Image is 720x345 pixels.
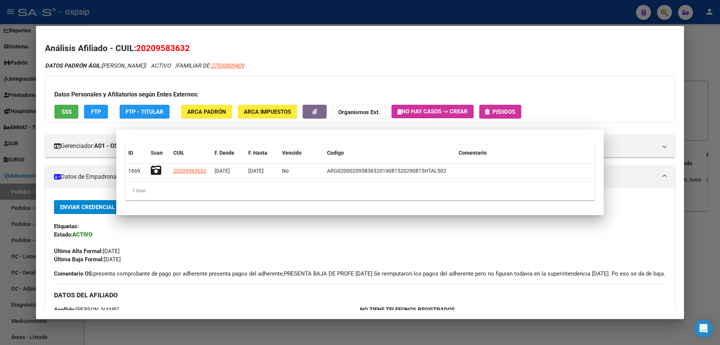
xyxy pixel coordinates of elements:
[492,108,515,115] span: Pedidos
[126,108,163,115] span: FTP - Titular
[248,150,267,156] span: F. Hasta
[120,105,169,119] button: FTP - Titular
[54,248,120,255] span: [DATE]
[54,223,79,230] strong: Etiquetas:
[148,145,170,161] datatable-header-cell: Scan
[128,150,133,156] span: ID
[397,108,468,115] span: No hay casos -> Crear
[54,256,104,263] strong: Última Baja Formal:
[91,108,101,115] span: FTP
[177,62,244,69] span: FAMILIAR DE:
[54,270,665,278] span: presenta comprobante de pago por adherente presenta pagos del adherente,PRESENTA BAJA DE PROFE [D...
[173,150,184,156] span: CUIL
[248,168,264,174] span: [DATE]
[54,248,103,255] strong: Última Alta Formal:
[244,108,291,115] span: ARCA Impuestos
[694,319,712,337] div: Open Intercom Messenger
[45,62,145,69] span: [PERSON_NAME]
[479,105,521,119] button: Pedidos
[173,168,206,174] span: 20209583632
[360,306,455,313] strong: NO TIENE TELEFONOS REGISTRADOS
[45,42,675,55] h2: Análisis Afiliado - CUIL:
[214,168,230,174] span: [DATE]
[282,168,289,174] span: No
[54,231,72,238] strong: Estado:
[61,108,72,115] span: SSS
[45,62,102,69] strong: DATOS PADRÓN ÁGIL:
[327,150,344,156] span: Codigo
[338,109,380,116] strong: Organismos Ext.
[54,270,93,277] strong: Comentario OS:
[181,105,232,119] button: ARCA Padrón
[214,150,234,156] span: F. Desde
[84,105,108,119] button: FTP
[54,200,142,214] button: Enviar Credencial Digital
[211,145,245,161] datatable-header-cell: F. Desde
[45,135,675,157] mat-expansion-panel-header: Gerenciador:A01 - OSPSIP
[238,105,297,119] button: ARCA Impuestos
[54,291,666,299] h3: DATOS DEL AFILIADO
[187,108,226,115] span: ARCA Padrón
[54,306,119,313] span: [PERSON_NAME]
[54,306,76,313] strong: Apellido:
[211,62,244,69] span: 27930809409
[170,145,211,161] datatable-header-cell: CUIL
[125,145,148,161] datatable-header-cell: ID
[72,231,92,238] strong: ACTIVO
[54,256,121,263] span: [DATE]
[54,105,78,119] button: SSS
[45,166,675,188] mat-expansion-panel-header: Datos de Empadronamiento
[125,181,595,200] div: 1 total
[54,90,666,99] h3: Datos Personales y Afiliatorios según Entes Externos:
[151,150,163,156] span: Scan
[128,168,140,174] span: 1669
[94,142,131,151] strong: A01 - OSPSIP
[136,43,190,53] span: 20209583632
[456,145,595,161] datatable-header-cell: Comentario
[54,172,657,181] mat-panel-title: Datos de Empadronamiento
[45,62,244,69] i: | ACTIVO |
[282,150,301,156] span: Vencido
[332,105,386,119] button: Organismos Ext.
[391,105,474,118] button: No hay casos -> Crear
[459,150,487,156] span: Comentario
[327,168,446,174] span: ARG02000209583632019081520290815HTAL502
[324,145,456,161] datatable-header-cell: Codigo
[60,204,136,211] span: Enviar Credencial Digital
[245,145,279,161] datatable-header-cell: F. Hasta
[54,142,657,151] mat-panel-title: Gerenciador:
[279,145,324,161] datatable-header-cell: Vencido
